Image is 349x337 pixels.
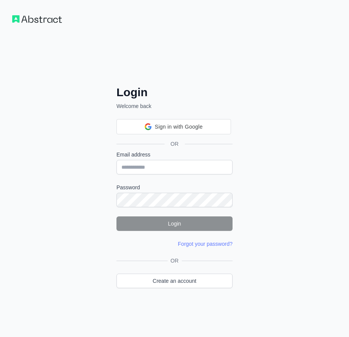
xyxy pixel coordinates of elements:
[116,184,233,191] label: Password
[116,216,233,231] button: Login
[116,119,231,134] div: Sign in with Google
[168,257,182,264] span: OR
[155,123,202,131] span: Sign in with Google
[116,274,233,288] a: Create an account
[116,151,233,158] label: Email address
[116,102,233,110] p: Welcome back
[116,85,233,99] h2: Login
[165,140,185,148] span: OR
[178,241,233,247] a: Forgot your password?
[12,15,62,23] img: Workflow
